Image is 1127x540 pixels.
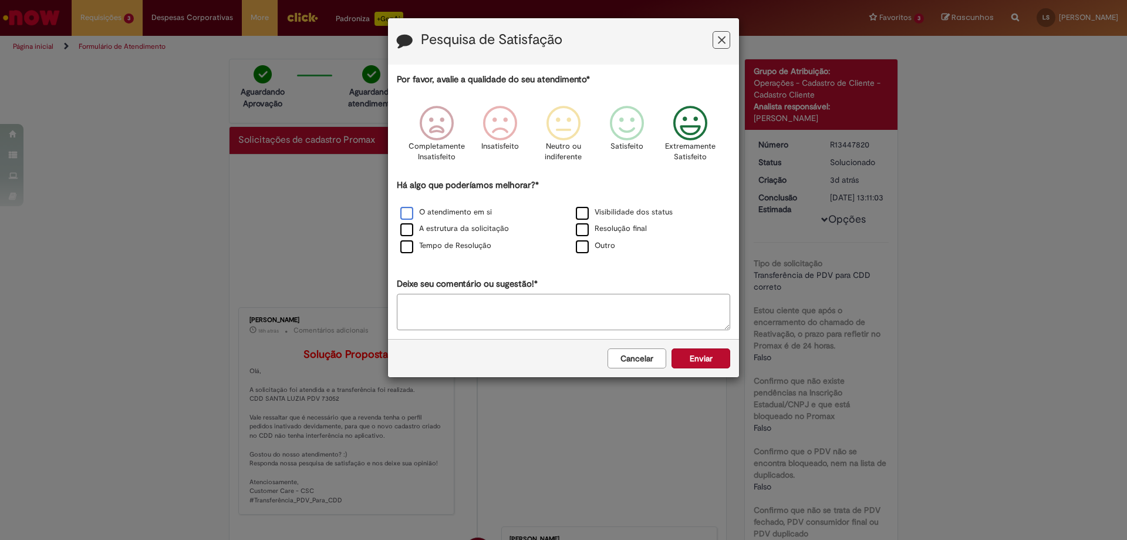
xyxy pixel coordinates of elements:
[406,97,466,177] div: Completamente Insatisfeito
[397,179,730,255] div: Há algo que poderíamos melhorar?*
[397,73,590,86] label: Por favor, avalie a qualidade do seu atendimento*
[534,97,593,177] div: Neutro ou indiferente
[397,278,538,290] label: Deixe seu comentário ou sugestão!*
[542,141,585,163] p: Neutro ou indiferente
[400,223,509,234] label: A estrutura da solicitação
[400,240,491,251] label: Tempo de Resolução
[672,348,730,368] button: Enviar
[481,141,519,152] p: Insatisfeito
[660,97,720,177] div: Extremamente Satisfeito
[470,97,530,177] div: Insatisfeito
[665,141,716,163] p: Extremamente Satisfeito
[400,207,492,218] label: O atendimento em si
[576,207,673,218] label: Visibilidade dos status
[409,141,465,163] p: Completamente Insatisfeito
[421,32,562,48] label: Pesquisa de Satisfação
[576,223,647,234] label: Resolução final
[608,348,666,368] button: Cancelar
[597,97,657,177] div: Satisfeito
[576,240,615,251] label: Outro
[610,141,643,152] p: Satisfeito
